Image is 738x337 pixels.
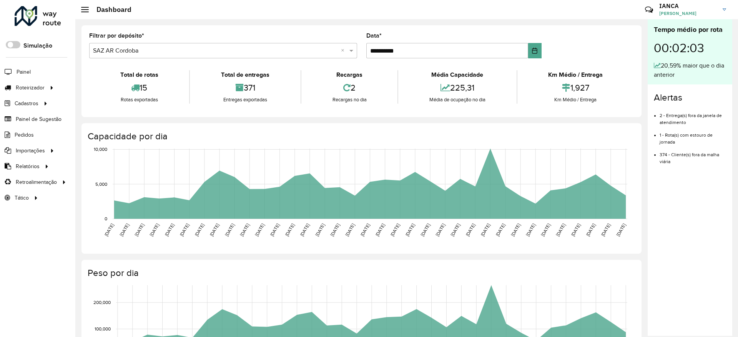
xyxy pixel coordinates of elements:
div: Recargas no dia [303,96,396,104]
li: 374 - Cliente(s) fora da malha viária [660,145,726,165]
text: [DATE] [404,223,416,237]
span: [PERSON_NAME] [659,10,717,17]
text: [DATE] [329,223,341,237]
text: [DATE] [570,223,581,237]
text: [DATE] [450,223,461,237]
label: Simulação [23,41,52,50]
text: [DATE] [269,223,280,237]
text: [DATE] [585,223,596,237]
text: [DATE] [420,223,431,237]
text: [DATE] [495,223,506,237]
div: Total de entregas [192,70,298,79]
text: [DATE] [465,223,476,237]
div: Km Médio / Entrega [519,70,632,79]
span: Painel de Sugestão [16,115,61,123]
span: Roteirizador [16,84,45,92]
div: 00:02:03 [654,35,726,61]
text: [DATE] [389,223,401,237]
div: Tempo médio por rota [654,25,726,35]
div: 2 [303,79,396,96]
text: [DATE] [480,223,491,237]
div: Entregas exportadas [192,96,298,104]
div: Km Médio / Entrega [519,96,632,104]
label: Data [366,31,382,40]
text: [DATE] [134,223,145,237]
text: 5,000 [95,182,107,187]
h3: IANCA [659,2,717,10]
text: 200,000 [93,300,111,305]
div: Rotas exportadas [91,96,187,104]
text: [DATE] [299,223,310,237]
text: [DATE] [555,223,566,237]
div: Total de rotas [91,70,187,79]
li: 2 - Entrega(s) fora da janela de atendimento [660,106,726,126]
text: [DATE] [359,223,371,237]
label: Filtrar por depósito [89,31,144,40]
span: Importações [16,147,45,155]
text: [DATE] [284,223,295,237]
text: [DATE] [103,223,115,237]
text: [DATE] [510,223,521,237]
div: 20,59% maior que o dia anterior [654,61,726,79]
text: [DATE] [540,223,551,237]
text: [DATE] [179,223,190,237]
text: [DATE] [344,223,356,237]
text: [DATE] [435,223,446,237]
h4: Peso por dia [88,268,634,279]
text: [DATE] [119,223,130,237]
div: 225,31 [400,79,514,96]
text: [DATE] [194,223,205,237]
div: Média de ocupação no dia [400,96,514,104]
h4: Capacidade por dia [88,131,634,142]
text: [DATE] [525,223,536,237]
text: [DATE] [254,223,265,237]
text: [DATE] [224,223,235,237]
h4: Alertas [654,92,726,103]
span: Relatórios [16,162,40,170]
span: Retroalimentação [16,178,57,186]
text: [DATE] [164,223,175,237]
text: [DATE] [239,223,250,237]
div: Recargas [303,70,396,79]
text: [DATE] [615,223,627,237]
text: 0 [105,216,107,221]
h2: Dashboard [89,5,131,14]
a: Contato Rápido [641,2,657,18]
span: Clear all [341,46,347,55]
text: [DATE] [600,223,611,237]
span: Tático [15,194,29,202]
li: 1 - Rota(s) com estouro de jornada [660,126,726,145]
text: [DATE] [209,223,220,237]
text: [DATE] [314,223,326,237]
text: 100,000 [95,326,111,331]
div: 371 [192,79,298,96]
text: [DATE] [374,223,386,237]
div: 15 [91,79,187,96]
div: Média Capacidade [400,70,514,79]
button: Choose Date [528,43,542,58]
div: 1,927 [519,79,632,96]
text: [DATE] [149,223,160,237]
span: Cadastros [15,99,38,107]
text: 10,000 [94,147,107,152]
div: Críticas? Dúvidas? Elogios? Sugestões? Entre em contato conosco! [553,2,633,23]
span: Painel [17,68,31,76]
span: Pedidos [15,131,34,139]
